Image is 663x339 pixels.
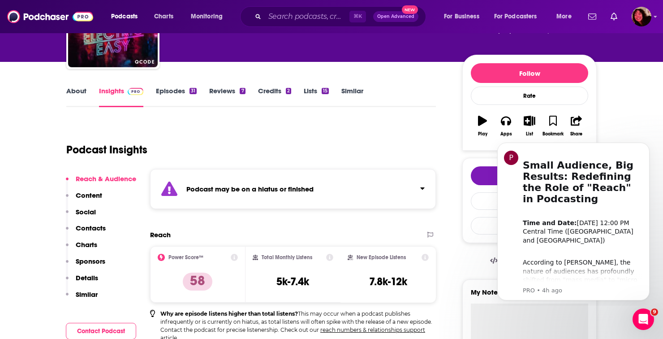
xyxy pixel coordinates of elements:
span: New [402,5,418,14]
button: Play [471,110,494,142]
section: Click to expand status details [150,169,436,209]
label: My Notes [471,288,588,304]
button: Apps [494,110,517,142]
h3: 5k-7.4k [276,275,309,288]
div: Bookmark [542,131,564,137]
iframe: Intercom live chat [633,309,654,330]
p: Sponsors [76,257,105,265]
a: Get this podcast via API [483,250,576,272]
p: Similar [76,290,98,299]
div: 2 [286,88,291,94]
button: Similar [66,290,98,307]
a: InsightsPodchaser Pro [99,87,143,107]
input: Search podcasts, credits, & more... [265,9,349,24]
div: Apps [500,131,512,137]
span: Podcasts [111,10,138,23]
button: open menu [488,9,550,24]
a: Episodes31 [156,87,197,107]
a: Credits2 [258,87,291,107]
img: Podchaser Pro [128,88,143,95]
button: open menu [438,9,491,24]
button: Contacts [66,224,106,240]
span: Open Advanced [377,14,414,19]
h2: Reach [150,230,171,239]
button: tell me why sparkleTell Me Why [471,166,588,185]
button: Reach & Audience [66,174,136,191]
a: Charts [148,9,179,24]
button: Sponsors [66,257,105,274]
button: open menu [185,9,234,24]
button: open menu [550,9,583,24]
button: Content [66,191,102,208]
div: Play [478,131,487,137]
span: Logged in as Kathryn-Musilek [632,7,651,26]
span: For Podcasters [494,10,537,23]
p: Reach & Audience [76,174,136,183]
button: Follow [471,63,588,83]
h3: 7.8k-12k [369,275,407,288]
button: open menu [105,9,149,24]
b: Why are episode listens higher than total listens? [160,310,298,317]
iframe: Intercom notifications message [484,135,663,306]
strong: Podcast may be on a hiatus or finished [186,185,314,193]
div: 7 [240,88,245,94]
p: Content [76,191,102,200]
a: Similar [341,87,363,107]
a: About [66,87,86,107]
p: Details [76,274,98,282]
img: Podchaser - Follow, Share and Rate Podcasts [7,8,93,25]
div: 31 [189,88,197,94]
div: Search podcasts, credits, & more... [249,6,435,27]
a: Reviews7 [209,87,245,107]
div: 15 [322,88,329,94]
button: Show profile menu [632,7,651,26]
p: Charts [76,240,97,249]
p: Social [76,208,96,216]
span: More [556,10,572,23]
button: Export One-Sheet [471,217,588,235]
div: Rate [471,87,588,105]
span: 9 [651,309,658,316]
a: Lists15 [304,87,329,107]
button: Bookmark [541,110,564,142]
div: List [526,131,533,137]
button: Share [565,110,588,142]
button: Open AdvancedNew [373,11,418,22]
h2: Total Monthly Listens [262,254,312,261]
p: Contacts [76,224,106,232]
button: Social [66,208,96,224]
img: User Profile [632,7,651,26]
p: 58 [183,273,212,291]
button: Charts [66,240,97,257]
h1: Podcast Insights [66,143,147,156]
a: Show notifications dropdown [607,9,621,24]
button: Details [66,274,98,290]
a: Contact This Podcast [471,192,588,210]
span: ⌘ K [349,11,366,22]
button: List [518,110,541,142]
span: Charts [154,10,173,23]
a: Show notifications dropdown [585,9,600,24]
div: Share [570,131,582,137]
span: For Business [444,10,479,23]
h2: New Episode Listens [357,254,406,261]
h2: Power Score™ [168,254,203,261]
span: Monitoring [191,10,223,23]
